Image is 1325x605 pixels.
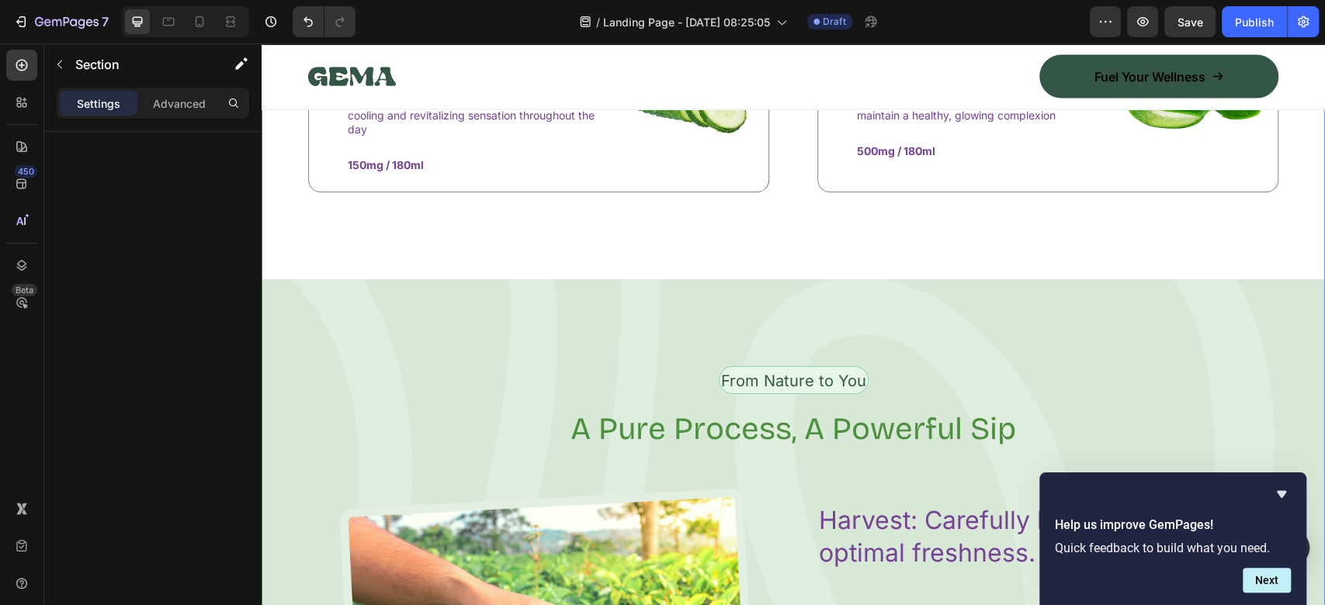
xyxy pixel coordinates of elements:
p: 7 [102,12,109,31]
iframe: Design area [262,43,1325,605]
p: 500mg / 180ml [595,100,846,114]
h2: Help us improve GemPages! [1055,516,1291,534]
div: Undo/Redo [293,6,356,37]
button: Save [1164,6,1216,37]
button: Next question [1243,568,1291,593]
span: Landing Page - [DATE] 08:25:05 [603,14,770,30]
button: 7 [6,6,116,37]
button: Publish [1222,6,1287,37]
div: 450 [15,165,37,178]
p: Quick feedback to build what you need. [1055,541,1291,555]
div: Publish [1235,14,1274,30]
p: Advanced [153,95,206,112]
h2: A Pure Process, A Powerful Sip [47,363,1017,406]
p: Harvest: Carefully handpicked for optimal freshness. [557,460,996,524]
button: Hide survey [1272,485,1291,503]
span: / [596,14,600,30]
p: Settings [77,95,120,112]
span: Save [1178,16,1203,29]
span: Draft [823,15,846,29]
div: Help us improve GemPages! [1055,485,1291,593]
p: Section [75,55,203,74]
div: Beta [12,284,37,296]
p: From Nature to You [460,325,605,348]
